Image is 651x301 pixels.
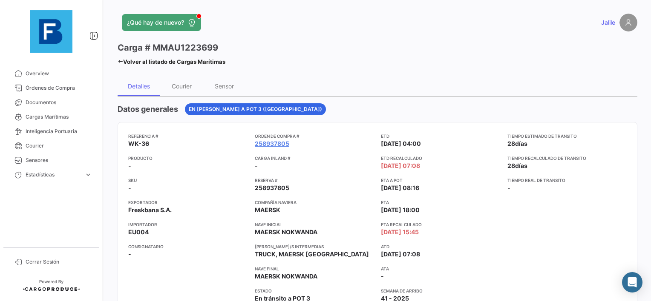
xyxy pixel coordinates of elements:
[7,124,95,139] a: Inteligencia Portuaria
[128,155,248,162] app-card-info-title: Producto
[381,228,419,236] span: [DATE] 15:45
[128,199,248,206] app-card-info-title: Exportador
[26,113,92,121] span: Cargas Marítimas
[381,243,501,250] app-card-info-title: ATD
[381,250,420,258] span: [DATE] 07:08
[7,66,95,81] a: Overview
[381,162,420,170] span: [DATE] 07:08
[26,84,92,92] span: Órdenes de Compra
[381,221,501,228] app-card-info-title: ETA Recalculado
[26,156,92,164] span: Sensores
[122,14,201,31] button: ¿Qué hay de nuevo?
[215,82,234,90] div: Sensor
[255,184,289,192] span: 258937805
[381,199,501,206] app-card-info-title: ETA
[7,95,95,110] a: Documentos
[381,184,419,192] span: [DATE] 08:16
[255,206,280,214] span: MAERSK
[255,287,374,294] app-card-info-title: Estado
[381,206,420,214] span: [DATE] 18:00
[381,265,501,272] app-card-info-title: ATA
[26,99,92,106] span: Documentos
[507,162,515,169] span: 28
[255,243,374,250] app-card-info-title: [PERSON_NAME]/s intermedias
[26,171,81,179] span: Estadísticas
[381,133,501,139] app-card-info-title: ETD
[127,18,184,27] span: ¿Qué hay de nuevo?
[128,177,248,184] app-card-info-title: SKU
[381,272,384,281] span: -
[128,184,131,192] span: -
[26,70,92,77] span: Overview
[601,18,615,27] span: Jalile
[128,133,248,139] app-card-info-title: Referencia #
[255,265,374,272] app-card-info-title: Nave final
[128,139,149,148] span: WK-36
[118,42,218,54] h3: Carga # MMAU1223699
[515,162,527,169] span: días
[255,133,374,139] app-card-info-title: Orden de Compra #
[7,139,95,153] a: Courier
[7,153,95,168] a: Sensores
[128,228,149,236] span: EU004
[172,82,192,90] div: Courier
[26,142,92,150] span: Courier
[128,206,172,214] span: Freskbana S.A.
[255,199,374,206] app-card-info-title: Compañía naviera
[255,250,369,258] span: TRUCK, MAERSK [GEOGRAPHIC_DATA]
[255,139,289,148] a: 258937805
[507,155,627,162] app-card-info-title: Tiempo recalculado de transito
[7,110,95,124] a: Cargas Marítimas
[255,228,317,236] span: MAERSK NOKWANDA
[515,140,527,147] span: días
[128,162,131,170] span: -
[255,272,317,281] span: MAERSK NOKWANDA
[507,133,627,139] app-card-info-title: Tiempo estimado de transito
[507,140,515,147] span: 28
[255,155,374,162] app-card-info-title: Carga inland #
[622,272,642,292] div: Abrir Intercom Messenger
[381,155,501,162] app-card-info-title: ETD Recalculado
[507,184,510,191] span: -
[381,139,421,148] span: [DATE] 04:00
[30,10,72,53] img: 12429640-9da8-4fa2-92c4-ea5716e443d2.jpg
[118,103,178,115] h4: Datos generales
[7,81,95,95] a: Órdenes de Compra
[118,56,225,68] a: Volver al listado de Cargas Marítimas
[128,221,248,228] app-card-info-title: Importador
[84,171,92,179] span: expand_more
[26,128,92,135] span: Inteligencia Portuaria
[26,258,92,266] span: Cerrar Sesión
[128,250,131,258] span: -
[128,243,248,250] app-card-info-title: Consignatario
[381,287,501,294] app-card-info-title: Semana de Arribo
[189,105,322,113] span: En [PERSON_NAME] a POT 3 ([GEOGRAPHIC_DATA])
[128,82,150,90] div: Detalles
[619,14,637,31] img: placeholder-user.png
[507,177,627,184] app-card-info-title: Tiempo real de transito
[255,162,258,170] span: -
[255,177,374,184] app-card-info-title: Reserva #
[255,221,374,228] app-card-info-title: Nave inicial
[381,177,501,184] app-card-info-title: ETA a POT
